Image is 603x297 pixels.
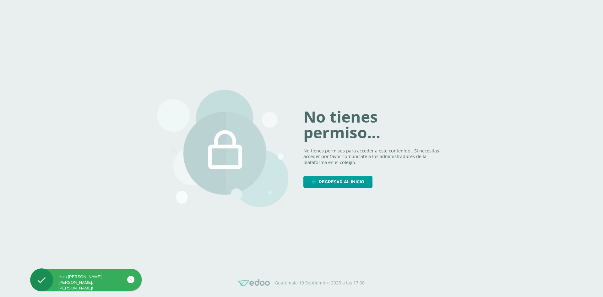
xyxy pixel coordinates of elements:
[238,279,270,287] img: Edoo
[30,274,142,291] div: Hola [PERSON_NAME] [PERSON_NAME], [PERSON_NAME]!
[275,280,365,286] p: Guatemala 10 Septiembre 2025 a las 17:08
[157,90,288,207] img: 403.png
[303,148,446,166] p: No tienes permisos para acceder a este contenido , Si necesitas acceder por favor comunicate a lo...
[303,109,446,140] h1: No tienes permiso...
[303,176,372,188] a: Regresar al inicio
[319,176,364,188] span: Regresar al inicio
